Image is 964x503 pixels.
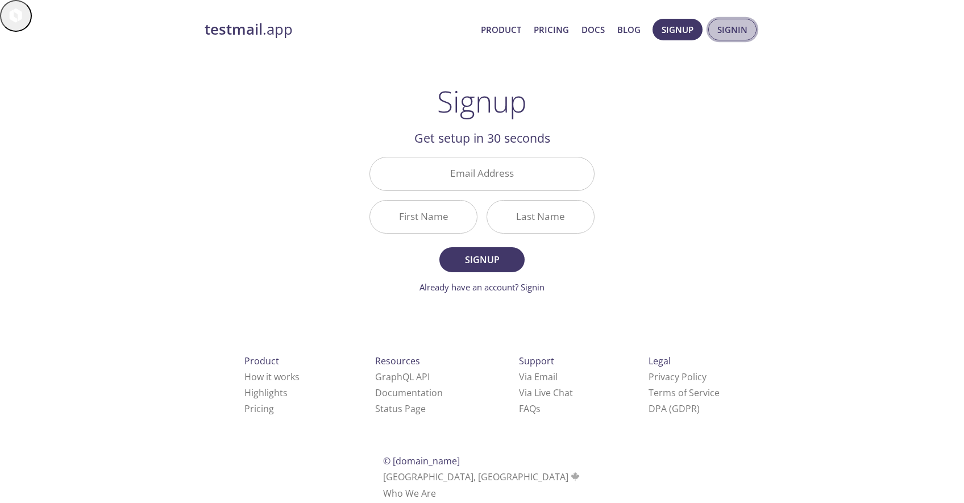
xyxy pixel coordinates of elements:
[452,252,512,268] span: Signup
[383,471,581,483] span: [GEOGRAPHIC_DATA], [GEOGRAPHIC_DATA]
[519,386,573,399] a: Via Live Chat
[534,22,569,37] a: Pricing
[717,22,747,37] span: Signin
[205,20,472,39] a: testmail.app
[369,128,595,148] h2: Get setup in 30 seconds
[244,386,288,399] a: Highlights
[662,22,693,37] span: Signup
[419,281,545,293] a: Already have an account? Signin
[244,402,274,415] a: Pricing
[519,355,554,367] span: Support
[375,402,426,415] a: Status Page
[437,84,527,118] h1: Signup
[244,371,300,383] a: How it works
[481,22,521,37] a: Product
[205,19,263,39] strong: testmail
[244,355,279,367] span: Product
[653,19,703,40] button: Signup
[375,386,443,399] a: Documentation
[649,386,720,399] a: Terms of Service
[375,355,420,367] span: Resources
[649,355,671,367] span: Legal
[375,371,430,383] a: GraphQL API
[649,371,707,383] a: Privacy Policy
[439,247,525,272] button: Signup
[536,402,541,415] span: s
[383,487,436,500] a: Who We Are
[519,402,541,415] a: FAQ
[581,22,605,37] a: Docs
[617,22,641,37] a: Blog
[649,402,700,415] a: DPA (GDPR)
[519,371,558,383] a: Via Email
[708,19,757,40] button: Signin
[383,455,460,467] span: © [DOMAIN_NAME]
